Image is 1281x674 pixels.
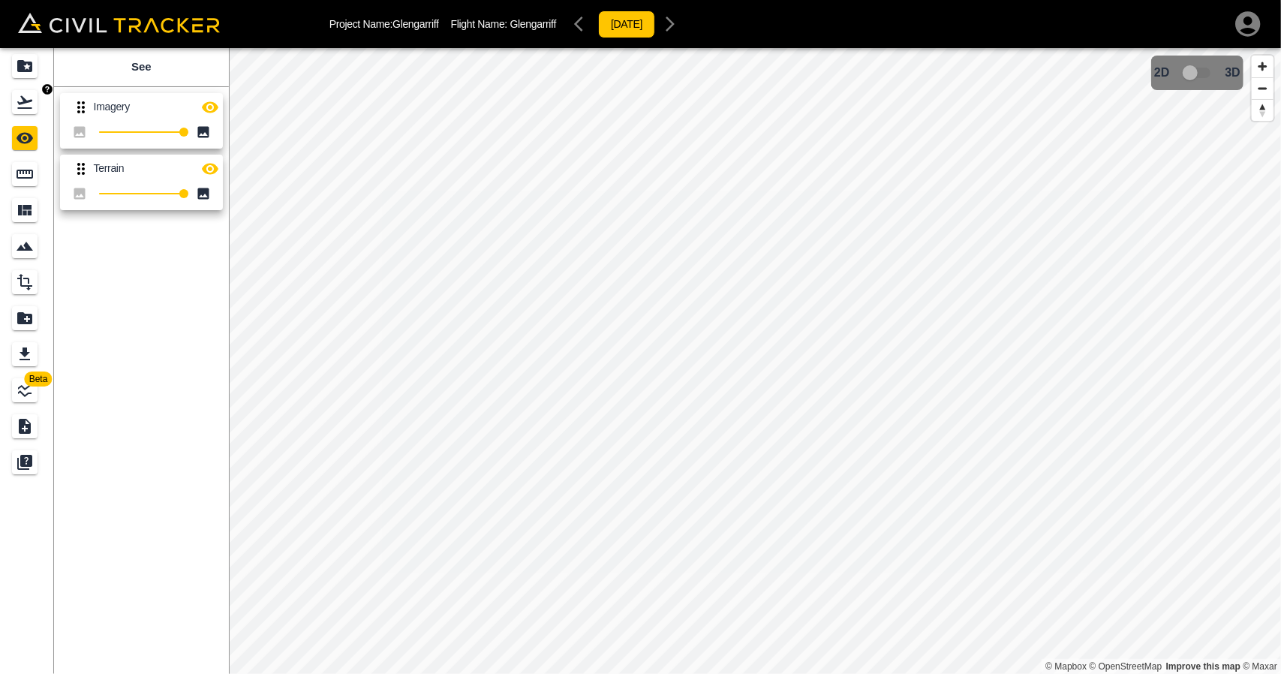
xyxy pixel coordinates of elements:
[510,18,556,30] span: Glengarriff
[1225,66,1240,80] span: 3D
[1166,661,1240,672] a: Map feedback
[1090,661,1162,672] a: OpenStreetMap
[1252,77,1273,99] button: Zoom out
[1045,661,1087,672] a: Mapbox
[1252,56,1273,77] button: Zoom in
[1252,99,1273,121] button: Reset bearing to north
[1243,661,1277,672] a: Maxar
[598,11,655,38] button: [DATE]
[1154,66,1169,80] span: 2D
[18,13,220,34] img: Civil Tracker
[1176,59,1219,87] span: 3D model not uploaded yet
[229,48,1281,674] canvas: Map
[329,18,439,30] p: Project Name: Glengarriff
[451,18,556,30] p: Flight Name:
